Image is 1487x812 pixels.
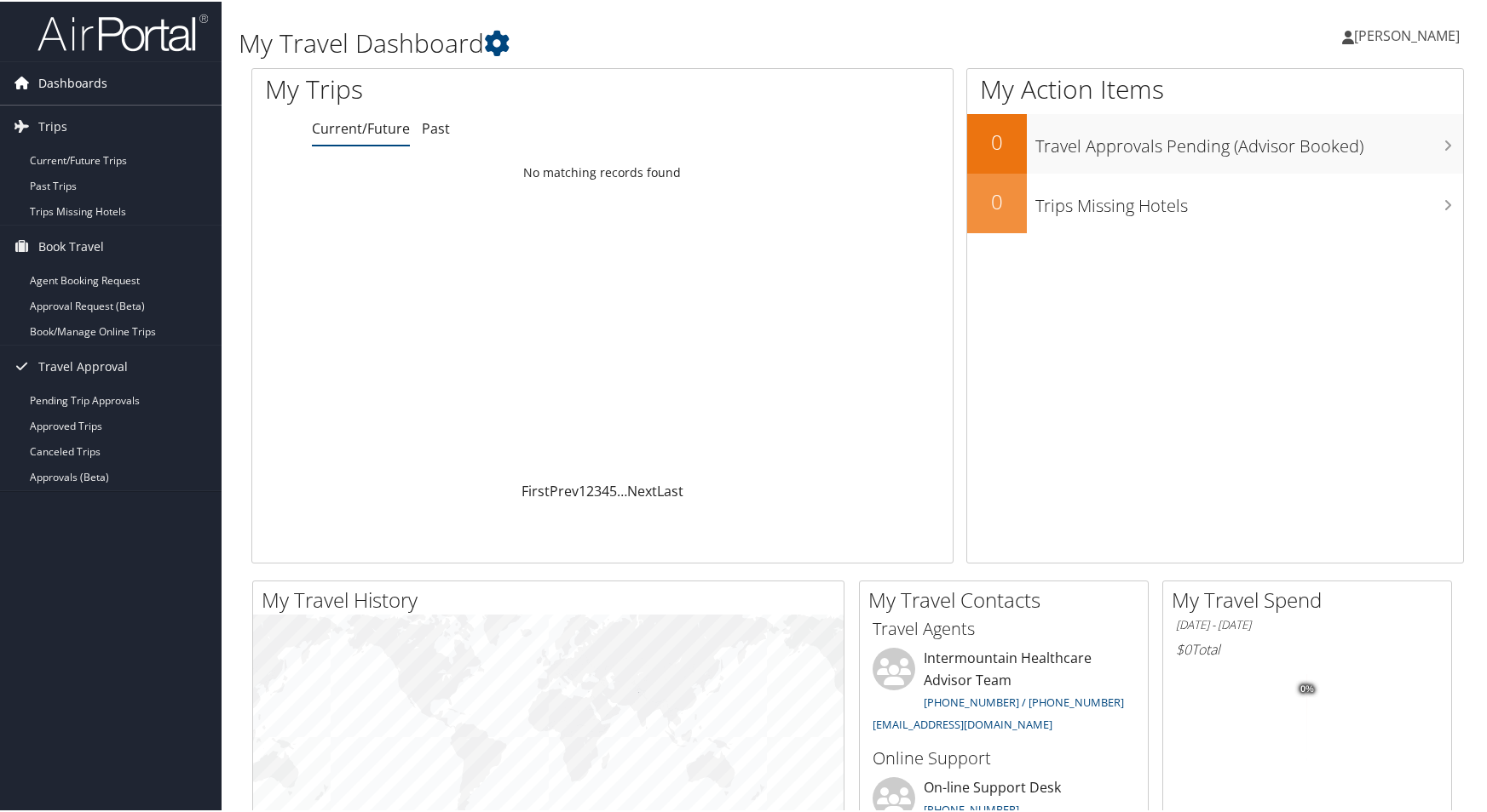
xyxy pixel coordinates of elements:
[1176,615,1438,632] h6: [DATE] - [DATE]
[868,584,1148,613] h2: My Travel Contacts
[1300,683,1314,693] tspan: 0%
[967,126,1027,155] h2: 0
[522,480,550,499] a: First
[967,112,1463,172] a: 0Travel Approvals Pending (Advisor Booked)
[924,693,1124,708] a: [PHONE_NUMBER] / [PHONE_NUMBER]
[967,70,1463,106] h1: My Action Items
[252,156,953,186] td: No matching records found
[657,480,683,499] a: Last
[1176,638,1191,657] span: $0
[38,104,67,146] span: Trips
[579,480,586,499] a: 1
[1342,9,1477,60] a: [PERSON_NAME]
[617,480,627,499] span: …
[265,70,648,106] h1: My Trips
[873,745,1135,769] h3: Online Support
[550,480,579,499] a: Prev
[239,24,1064,60] h1: My Travel Dashboard
[262,584,844,613] h2: My Travel History
[627,480,657,499] a: Next
[1035,124,1463,157] h3: Travel Approvals Pending (Advisor Booked)
[37,11,208,51] img: airportal-logo.png
[38,344,128,386] span: Travel Approval
[312,117,410,136] a: Current/Future
[967,186,1027,214] h2: 0
[38,224,104,266] span: Book Travel
[1172,584,1451,613] h2: My Travel Spend
[1354,25,1460,43] span: [PERSON_NAME]
[967,172,1463,232] a: 0Trips Missing Hotels
[873,615,1135,639] h3: Travel Agents
[864,646,1144,737] li: Intermountain Healthcare Advisor Team
[1035,184,1463,216] h3: Trips Missing Hotels
[594,480,602,499] a: 3
[609,480,617,499] a: 5
[1176,638,1438,657] h6: Total
[422,117,450,136] a: Past
[586,480,594,499] a: 2
[38,60,107,103] span: Dashboards
[873,715,1052,730] a: [EMAIL_ADDRESS][DOMAIN_NAME]
[602,480,609,499] a: 4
